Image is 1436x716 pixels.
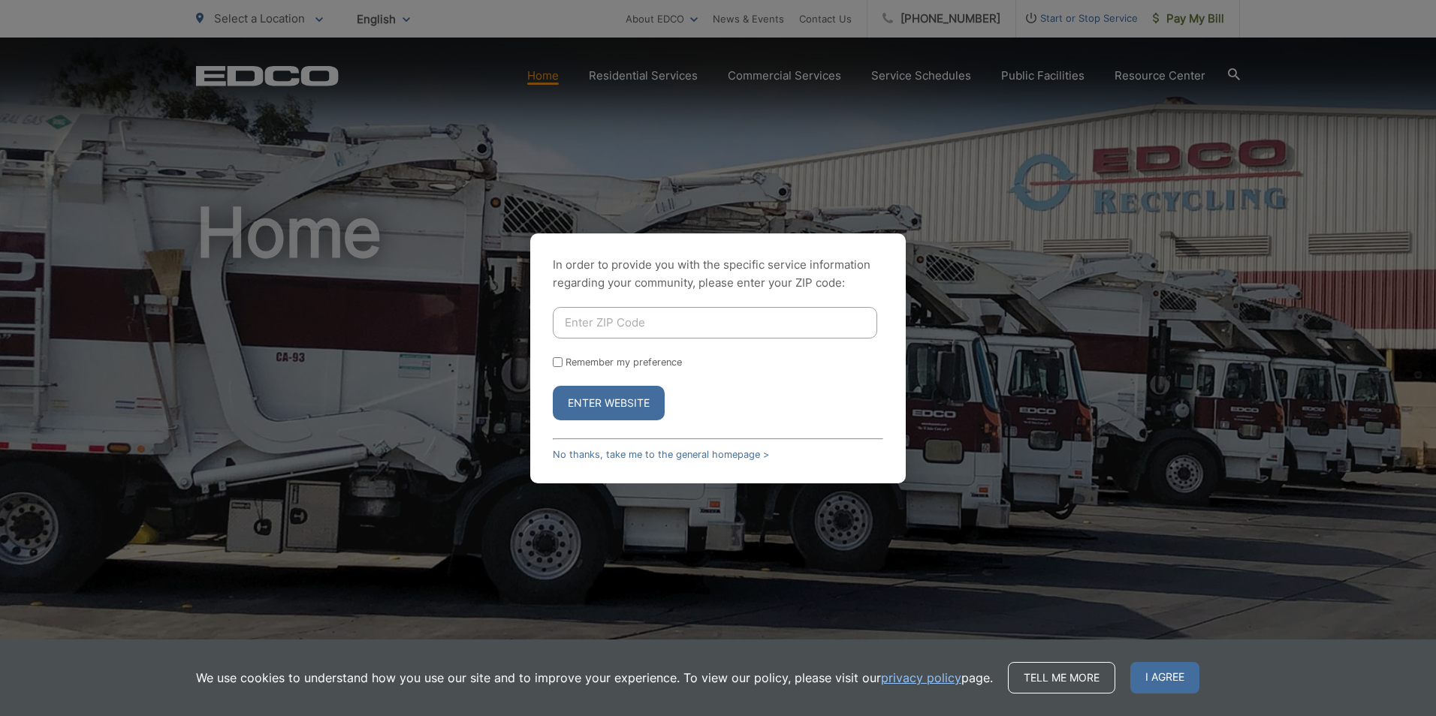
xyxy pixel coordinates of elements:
p: We use cookies to understand how you use our site and to improve your experience. To view our pol... [196,669,993,687]
label: Remember my preference [566,356,682,368]
a: privacy policy [881,669,961,687]
span: I agree [1130,662,1199,693]
p: In order to provide you with the specific service information regarding your community, please en... [553,256,883,292]
button: Enter Website [553,386,665,420]
input: Enter ZIP Code [553,307,877,338]
a: Tell me more [1008,662,1115,693]
a: No thanks, take me to the general homepage > [553,449,769,460]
